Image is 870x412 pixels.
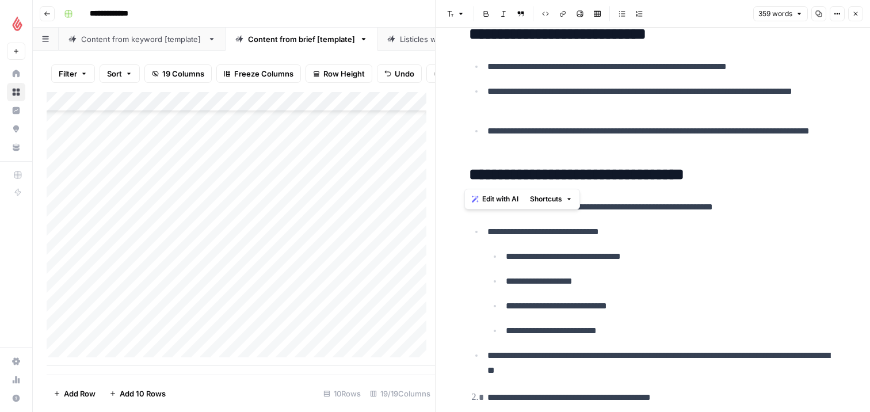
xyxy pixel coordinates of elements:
button: Edit with AI [467,192,523,207]
button: 359 words [753,6,808,21]
button: Help + Support [7,389,25,407]
button: Freeze Columns [216,64,301,83]
span: Undo [395,68,414,79]
div: Listicles workflow [template] [400,33,504,45]
span: Add Row [64,388,96,399]
span: 19 Columns [162,68,204,79]
a: Insights [7,101,25,120]
a: Home [7,64,25,83]
a: Opportunities [7,120,25,138]
button: Row Height [306,64,372,83]
span: Sort [107,68,122,79]
span: Freeze Columns [234,68,293,79]
span: Filter [59,68,77,79]
span: Row Height [323,68,365,79]
div: 19/19 Columns [365,384,435,403]
span: 359 words [758,9,792,19]
img: Lightspeed Logo [7,13,28,34]
a: Usage [7,371,25,389]
div: Content from brief [template] [248,33,355,45]
button: Add 10 Rows [102,384,173,403]
button: Add Row [47,384,102,403]
a: Your Data [7,138,25,157]
a: Content from keyword [template] [59,28,226,51]
button: Shortcuts [525,192,577,207]
div: 10 Rows [319,384,365,403]
a: Listicles workflow [template] [377,28,526,51]
button: Sort [100,64,140,83]
span: Add 10 Rows [120,388,166,399]
a: Browse [7,83,25,101]
span: Edit with AI [482,194,518,204]
a: Settings [7,352,25,371]
button: 19 Columns [144,64,212,83]
div: Content from keyword [template] [81,33,203,45]
button: Filter [51,64,95,83]
button: Undo [377,64,422,83]
a: Content from brief [template] [226,28,377,51]
button: Workspace: Lightspeed [7,9,25,38]
span: Shortcuts [530,194,562,204]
